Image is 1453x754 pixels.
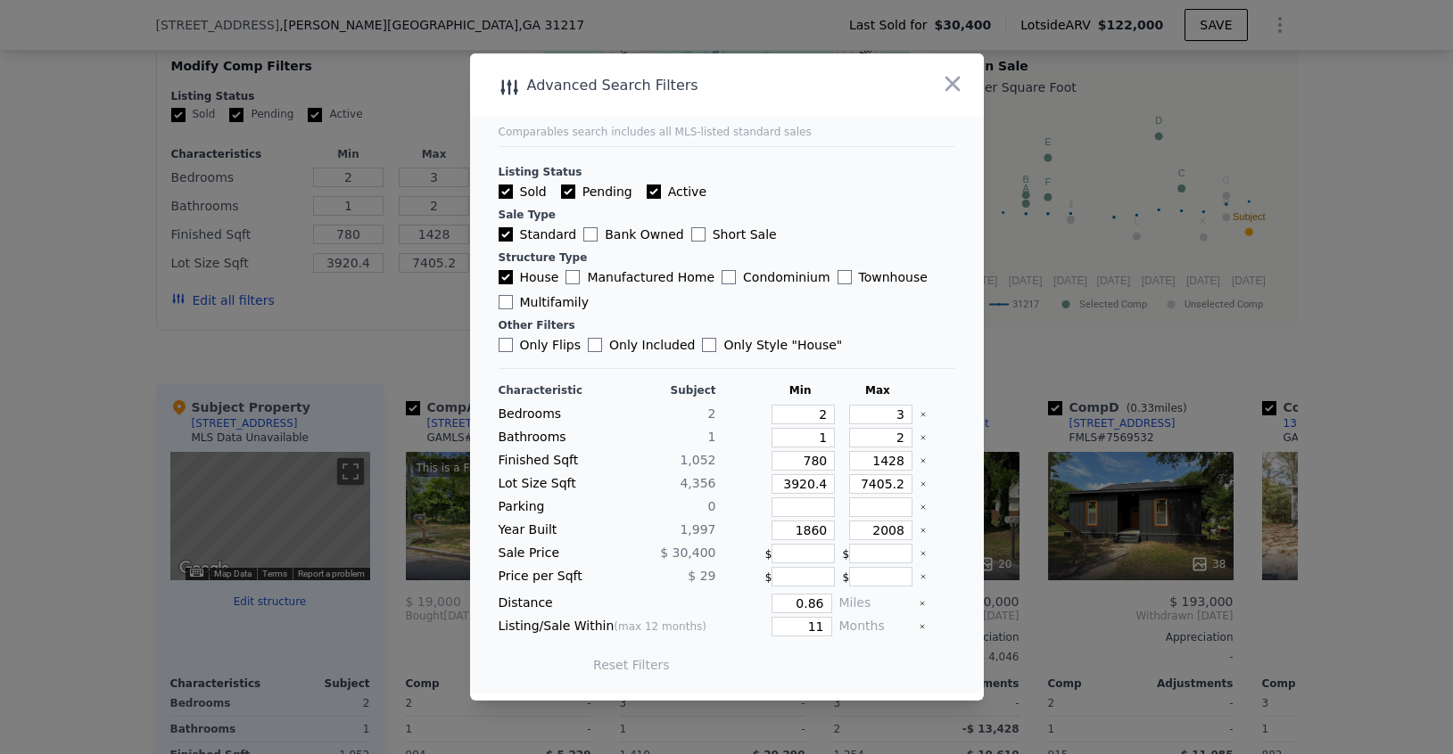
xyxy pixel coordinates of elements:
[499,293,589,311] label: Multifamily
[499,318,955,332] div: Other Filters
[839,594,912,613] div: Miles
[708,499,716,513] span: 0
[566,268,714,286] label: Manufactured Home
[691,227,706,242] input: Short Sale
[499,295,513,309] input: Multifamily
[561,184,575,199] input: Pending
[499,520,604,540] div: Year Built
[843,383,913,397] div: Max
[722,270,736,284] input: Condominium
[647,183,706,201] label: Active
[702,336,842,354] label: Only Style " House "
[499,184,513,199] input: Sold
[708,406,716,421] span: 2
[499,451,604,471] div: Finished Sqft
[722,268,830,286] label: Condominium
[838,268,928,286] label: Townhouse
[499,474,604,494] div: Lot Size Sqft
[919,623,926,630] button: Clear
[566,270,580,284] input: Manufactured Home
[499,405,604,424] div: Bedrooms
[499,617,716,636] div: Listing/Sale Within
[583,227,598,242] input: Bank Owned
[765,544,836,563] div: $
[660,545,715,560] span: $ 30,400
[470,73,881,98] div: Advanced Search Filters
[838,270,852,284] input: Townhouse
[920,550,927,557] button: Clear
[499,208,955,222] div: Sale Type
[919,600,926,607] button: Clear
[920,457,927,464] button: Clear
[920,411,927,418] button: Clear
[499,428,604,447] div: Bathrooms
[593,656,670,674] button: Reset
[920,527,927,534] button: Clear
[611,383,716,397] div: Subject
[499,270,513,284] input: House
[843,544,913,563] div: $
[499,544,604,563] div: Sale Price
[499,268,559,286] label: House
[920,480,927,488] button: Clear
[499,383,604,397] div: Characteristic
[588,336,695,354] label: Only Included
[499,225,577,243] label: Standard
[920,573,927,580] button: Clear
[499,183,547,201] label: Sold
[920,434,927,441] button: Clear
[588,338,602,352] input: Only Included
[765,383,836,397] div: Min
[680,453,715,467] span: 1,052
[499,336,582,354] label: Only Flips
[765,567,836,586] div: $
[920,504,927,511] button: Clear
[647,184,661,199] input: Active
[680,476,715,490] span: 4,356
[499,567,604,586] div: Price per Sqft
[843,567,913,586] div: $
[499,338,513,352] input: Only Flips
[499,125,955,139] div: Comparables search includes all MLS-listed standard sales
[702,338,716,352] input: Only Style "House"
[499,165,955,179] div: Listing Status
[561,183,632,201] label: Pending
[680,522,715,537] span: 1,997
[499,250,955,265] div: Structure Type
[688,569,715,583] span: $ 29
[583,225,683,243] label: Bank Owned
[839,617,912,636] div: Months
[614,620,706,633] span: (max 12 months)
[499,594,716,613] div: Distance
[691,225,777,243] label: Short Sale
[499,227,513,242] input: Standard
[499,497,604,517] div: Parking
[708,430,716,444] span: 1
